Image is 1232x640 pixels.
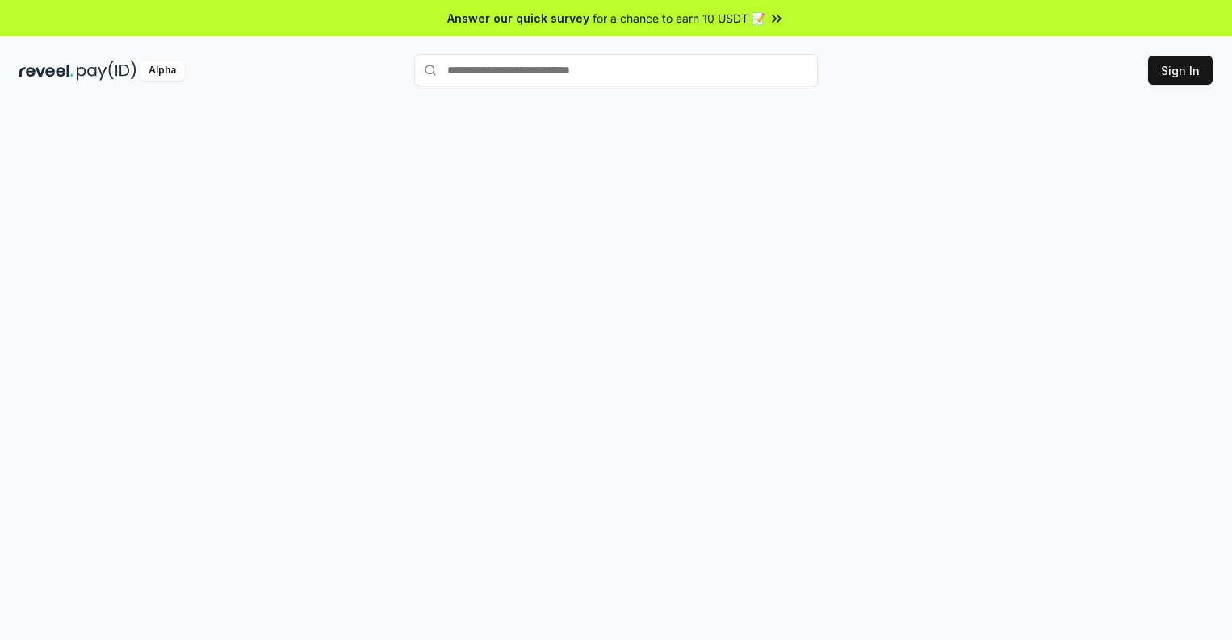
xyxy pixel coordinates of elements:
[19,61,73,81] img: reveel_dark
[447,10,589,27] span: Answer our quick survey
[593,10,765,27] span: for a chance to earn 10 USDT 📝
[1148,56,1213,85] button: Sign In
[140,61,185,81] div: Alpha
[77,61,136,81] img: pay_id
